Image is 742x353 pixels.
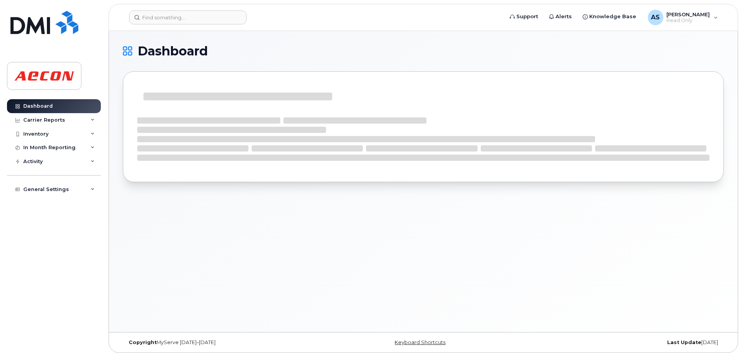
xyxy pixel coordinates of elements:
strong: Last Update [667,339,701,345]
div: [DATE] [523,339,724,346]
strong: Copyright [129,339,157,345]
div: MyServe [DATE]–[DATE] [123,339,323,346]
a: Keyboard Shortcuts [395,339,445,345]
span: Dashboard [138,45,208,57]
